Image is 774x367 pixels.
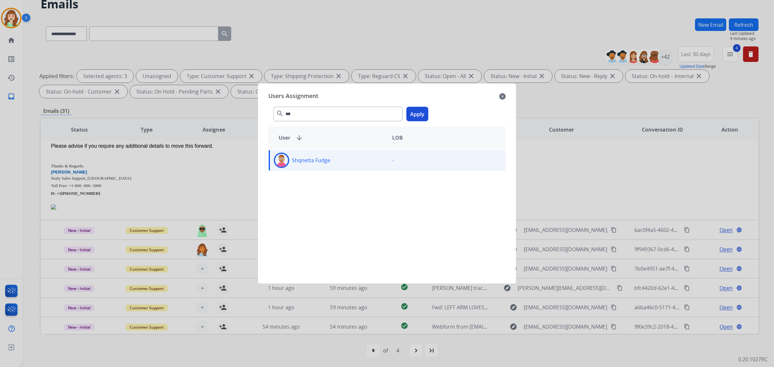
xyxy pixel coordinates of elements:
[273,134,387,142] div: User
[406,107,428,121] button: Apply
[268,91,318,102] span: Users Assignment
[499,93,506,100] mat-icon: close
[276,110,284,117] mat-icon: search
[292,156,330,164] p: Shqnetta Fudge
[295,134,303,142] mat-icon: arrow_downward
[392,134,403,142] span: LOB
[392,156,394,164] p: -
